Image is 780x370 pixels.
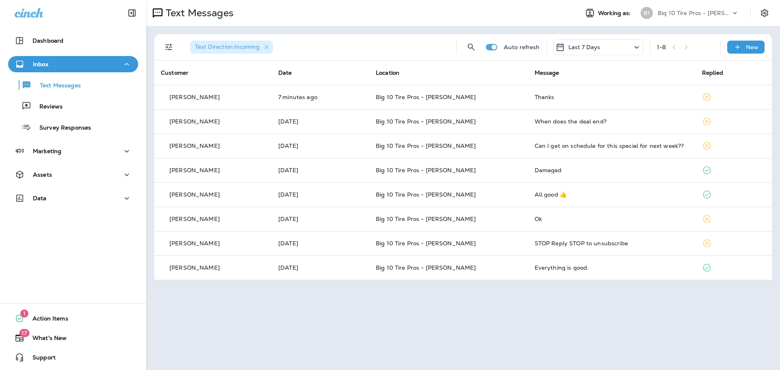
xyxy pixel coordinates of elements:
[32,37,63,44] p: Dashboard
[169,216,220,222] p: [PERSON_NAME]
[195,43,260,50] span: Text Direction : Incoming
[535,118,689,125] div: When does the deal end?
[376,69,399,76] span: Location
[169,191,220,198] p: [PERSON_NAME]
[278,216,363,222] p: Aug 28, 2025 04:50 PM
[8,310,138,327] button: 1Action Items
[504,44,540,50] p: Auto refresh
[169,143,220,149] p: [PERSON_NAME]
[535,167,689,173] div: Damaged
[24,335,67,344] span: What's New
[162,7,234,19] p: Text Messages
[535,94,689,100] div: Thanks
[535,240,689,247] div: STOP Reply STOP to unsubscribe
[169,264,220,271] p: [PERSON_NAME]
[657,44,666,50] div: 1 - 8
[535,191,689,198] div: All good 👍
[20,309,28,318] span: 1
[535,216,689,222] div: Ok
[24,315,68,325] span: Action Items
[33,148,61,154] p: Marketing
[598,10,633,17] span: Working as:
[746,44,758,50] p: New
[535,264,689,271] div: Everything is good.
[278,69,292,76] span: Date
[376,93,476,101] span: Big 10 Tire Pros - [PERSON_NAME]
[278,143,363,149] p: Aug 30, 2025 10:41 AM
[8,32,138,49] button: Dashboard
[376,191,476,198] span: Big 10 Tire Pros - [PERSON_NAME]
[8,349,138,366] button: Support
[169,240,220,247] p: [PERSON_NAME]
[376,264,476,271] span: Big 10 Tire Pros - [PERSON_NAME]
[463,39,479,55] button: Search Messages
[33,171,52,178] p: Assets
[702,69,723,76] span: Replied
[19,329,29,337] span: 17
[535,69,559,76] span: Message
[278,240,363,247] p: Aug 28, 2025 02:55 PM
[376,167,476,174] span: Big 10 Tire Pros - [PERSON_NAME]
[190,41,273,54] div: Text Direction:Incoming
[278,167,363,173] p: Aug 29, 2025 11:07 AM
[161,39,177,55] button: Filters
[121,5,143,21] button: Collapse Sidebar
[161,69,188,76] span: Customer
[8,56,138,72] button: Inbox
[376,142,476,149] span: Big 10 Tire Pros - [PERSON_NAME]
[8,119,138,136] button: Survey Responses
[8,76,138,93] button: Text Messages
[8,143,138,159] button: Marketing
[757,6,772,20] button: Settings
[169,94,220,100] p: [PERSON_NAME]
[33,61,48,67] p: Inbox
[278,191,363,198] p: Aug 29, 2025 10:23 AM
[278,264,363,271] p: Aug 27, 2025 10:28 AM
[376,240,476,247] span: Big 10 Tire Pros - [PERSON_NAME]
[535,143,689,149] div: Can I get on schedule for this special for next week??
[169,118,220,125] p: [PERSON_NAME]
[8,97,138,115] button: Reviews
[31,103,63,111] p: Reviews
[376,118,476,125] span: Big 10 Tire Pros - [PERSON_NAME]
[568,44,600,50] p: Last 7 Days
[8,167,138,183] button: Assets
[8,190,138,206] button: Data
[278,94,363,100] p: Sep 2, 2025 02:58 PM
[376,215,476,223] span: Big 10 Tire Pros - [PERSON_NAME]
[658,10,731,16] p: Big 10 Tire Pros - [PERSON_NAME]
[32,82,81,90] p: Text Messages
[31,124,91,132] p: Survey Responses
[641,7,653,19] div: B1
[33,195,47,201] p: Data
[278,118,363,125] p: Aug 30, 2025 01:46 PM
[169,167,220,173] p: [PERSON_NAME]
[8,330,138,346] button: 17What's New
[24,354,56,364] span: Support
